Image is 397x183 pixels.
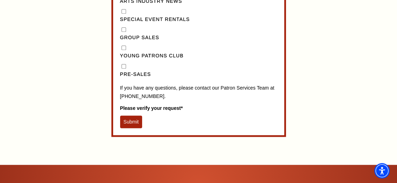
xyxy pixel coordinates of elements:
p: If you have any questions, please contact our Patron Services Team at [PHONE_NUMBER]. [120,84,277,100]
label: Please verify your request* [120,104,277,112]
label: Pre-Sales [120,70,277,79]
div: Accessibility Menu [374,163,390,178]
label: Young Patrons Club [120,52,277,60]
label: Special Event Rentals [120,15,277,24]
button: Submit [120,115,142,128]
label: Group Sales [120,34,277,42]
